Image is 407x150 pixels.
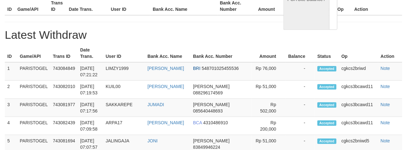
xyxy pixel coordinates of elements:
span: Accepted [317,139,337,144]
td: - [286,81,315,99]
th: Game/API [17,44,50,62]
span: Accepted [317,102,337,108]
th: User ID [103,44,145,62]
td: 743081977 [50,99,78,117]
th: Trans ID [50,44,78,62]
td: [DATE] 07:09:58 [78,117,103,135]
td: 2 [5,81,17,99]
th: Op [339,44,378,62]
td: ARPA17 [103,117,145,135]
td: 743084849 [50,62,78,81]
a: Note [381,84,390,89]
a: Note [381,102,390,107]
a: [PERSON_NAME] [148,66,184,71]
td: [DATE] 07:19:53 [78,81,103,99]
td: PARISTOGEL [17,62,50,81]
td: 743082439 [50,117,78,135]
a: Note [381,120,390,125]
td: PARISTOGEL [17,81,50,99]
td: Rp 502,000 [251,99,286,117]
th: Status [315,44,339,62]
td: SAKKAREPE [103,99,145,117]
span: 4310486910 [203,120,228,125]
a: [PERSON_NAME] [148,84,184,89]
td: KUIL00 [103,81,145,99]
td: cgkcs3bcawd11 [339,81,378,99]
td: cgkcs2briwd [339,62,378,81]
th: Amount [251,44,286,62]
td: - [286,62,315,81]
td: 3 [5,99,17,117]
td: cgkcs3bcawd11 [339,99,378,117]
td: LIMZY1999 [103,62,145,81]
td: Rp 51,000 [251,81,286,99]
th: Action [378,44,402,62]
td: 743082010 [50,81,78,99]
th: Balance [286,44,315,62]
th: ID [5,44,17,62]
td: 4 [5,117,17,135]
td: - [286,117,315,135]
a: Note [381,66,390,71]
span: Accepted [317,66,337,72]
a: JUMADI [148,102,164,107]
span: 548701025455536 [202,66,239,71]
span: 085640448693 [193,108,223,113]
a: [PERSON_NAME] [148,120,184,125]
th: Date Trans. [78,44,103,62]
span: [PERSON_NAME] [193,102,230,107]
span: 83849946224 [193,145,220,150]
span: [PERSON_NAME] [193,138,230,143]
span: BCA [193,120,202,125]
td: [DATE] 07:21:22 [78,62,103,81]
span: 088296174569 [193,90,223,95]
th: Bank Acc. Name [145,44,191,62]
span: [PERSON_NAME] [193,84,230,89]
a: Note [381,138,390,143]
td: Rp 200,000 [251,117,286,135]
td: PARISTOGEL [17,117,50,135]
td: [DATE] 07:17:56 [78,99,103,117]
th: Bank Acc. Number [190,44,251,62]
td: - [286,99,315,117]
a: JONI [148,138,158,143]
span: Accepted [317,84,337,90]
h1: Latest Withdraw [5,29,402,41]
span: Accepted [317,120,337,126]
td: Rp 76,000 [251,62,286,81]
td: cgkcs3bcawd11 [339,117,378,135]
td: 1 [5,62,17,81]
span: BRI [193,66,200,71]
td: PARISTOGEL [17,99,50,117]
